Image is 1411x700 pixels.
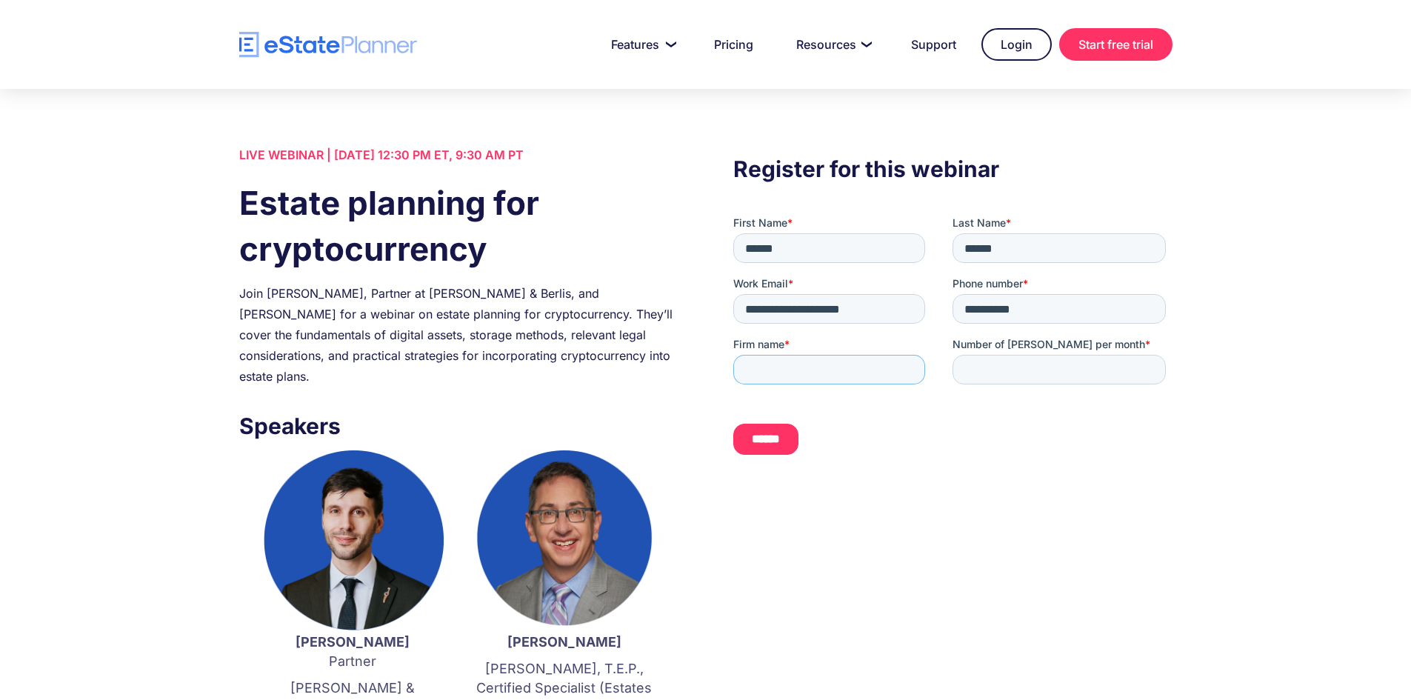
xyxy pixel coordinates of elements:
[239,144,678,165] div: LIVE WEBINAR | [DATE] 12:30 PM ET, 9:30 AM PT
[261,633,444,671] p: Partner
[893,30,974,59] a: Support
[239,283,678,387] div: Join [PERSON_NAME], Partner at [PERSON_NAME] & Berlis, and [PERSON_NAME] for a webinar on estate ...
[239,180,678,272] h1: Estate planning for cryptocurrency
[981,28,1052,61] a: Login
[296,634,410,650] strong: [PERSON_NAME]
[507,634,621,650] strong: [PERSON_NAME]
[696,30,771,59] a: Pricing
[239,409,678,443] h3: Speakers
[733,152,1172,186] h3: Register for this webinar
[1059,28,1173,61] a: Start free trial
[593,30,689,59] a: Features
[733,216,1172,467] iframe: Form 0
[239,32,417,58] a: home
[778,30,886,59] a: Resources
